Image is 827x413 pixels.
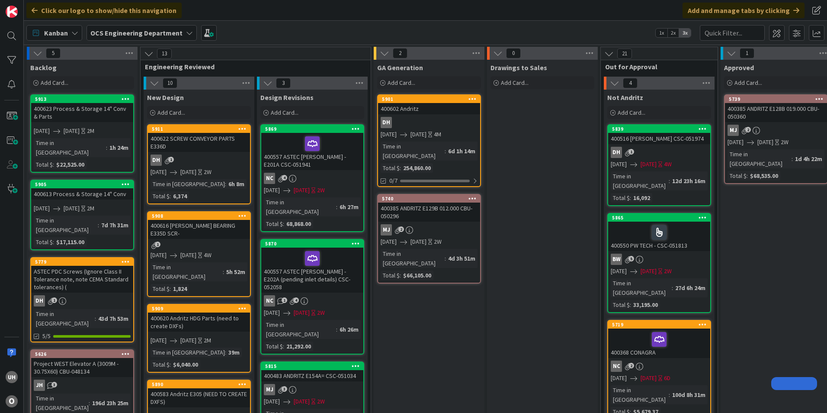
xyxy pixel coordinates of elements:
div: 43d 7h 53m [96,314,131,323]
div: Time in [GEOGRAPHIC_DATA] [151,348,225,357]
span: : [747,171,748,181]
span: Add Card... [271,109,298,116]
div: 5908 [148,212,250,220]
div: 5911 [152,126,250,132]
span: [DATE] [151,251,167,260]
div: 5839 [612,126,710,132]
div: 5890 [148,381,250,388]
span: : [792,154,793,164]
div: 400557 ASTEC [PERSON_NAME] - E202A (pending inlet details) CSC-052058 [261,248,363,293]
div: DH [148,155,250,166]
div: 2W [664,267,672,276]
div: 5913 [31,95,133,103]
div: MJ [261,384,363,395]
div: 5905 [31,181,133,188]
div: 5740 [382,196,480,202]
div: 27d 6h 24m [673,283,708,293]
span: [DATE] [180,168,196,177]
span: : [669,390,670,400]
span: 21 [617,48,632,59]
span: Add Card... [41,79,68,87]
div: 6h 8m [226,179,247,189]
div: 5905 [35,181,133,187]
span: Add Card... [157,109,185,116]
div: 5815 [265,363,363,369]
span: [DATE] [294,308,310,317]
div: 5865400550 PW TECH - CSC-051813 [608,214,710,251]
div: Time in [GEOGRAPHIC_DATA] [264,197,336,216]
div: 400368 CONAGRA [608,329,710,358]
div: 2M [87,204,94,213]
span: Add Card... [388,79,415,87]
span: : [400,163,401,173]
span: [DATE] [64,204,80,213]
div: Time in [GEOGRAPHIC_DATA] [34,138,106,157]
span: 1 [628,149,634,155]
span: [DATE] [264,308,280,317]
div: 21,292.00 [284,342,313,351]
span: Approved [724,63,754,72]
span: [DATE] [180,336,196,345]
div: ASTEC PDC Screws (Ignore Class II Tolerance note, note CEMA Standard tolerances) ( [31,266,133,293]
div: 5870 [265,241,363,247]
div: 5869 [265,126,363,132]
div: O [6,395,18,407]
span: [DATE] [34,204,50,213]
span: Engineering Reviewed [145,62,360,71]
div: DH [608,147,710,158]
div: 1d 4h 22m [793,154,824,164]
div: 400623 Process & Storage 14" Conv & Parts [31,103,133,122]
div: Total $ [381,271,400,280]
span: : [669,176,670,186]
div: 33,195.00 [631,300,660,310]
div: NC [261,295,363,307]
div: Time in [GEOGRAPHIC_DATA] [34,216,98,235]
span: 1 [51,297,57,303]
div: $6,040.00 [171,360,200,369]
div: 5779ASTEC PDC Screws (Ignore Class II Tolerance note, note CEMA Standard tolerances) ( [31,258,133,293]
div: 2W [204,168,212,177]
div: 5865 [612,215,710,221]
div: 6h 27m [337,202,361,212]
a: 5913400623 Process & Storage 14" Conv & Parts[DATE][DATE]2MTime in [GEOGRAPHIC_DATA]:1h 24mTotal ... [30,94,134,173]
a: 5865400550 PW TECH - CSC-051813BW[DATE][DATE]2WTime in [GEOGRAPHIC_DATA]:27d 6h 24mTotal $:33,195.00 [607,213,711,313]
div: MJ [725,125,827,136]
div: 4W [204,251,212,260]
span: : [225,179,226,189]
div: 2W [317,397,325,406]
div: 400620 Andritz HDG Parts (need to create DXFs) [148,313,250,332]
div: Total $ [34,160,53,169]
div: Time in [GEOGRAPHIC_DATA] [728,149,792,168]
div: Time in [GEOGRAPHIC_DATA] [611,171,669,190]
div: 400550 PW TECH - CSC-051813 [608,222,710,251]
div: 400385 ANDRITZ E129B 012.000 CBU- 050296 [378,203,480,222]
span: : [672,283,673,293]
span: 1 [282,297,287,303]
span: [DATE] [381,130,397,139]
div: 5626Project WEST Elevator A (3009M - 30.75X60) CBU-048134 [31,350,133,377]
span: 3 [282,386,287,392]
div: 5839400516 [PERSON_NAME] CSC-051974 [608,125,710,144]
a: 5908400616 [PERSON_NAME] BEARING E335D SCR-[DATE][DATE]4WTime in [GEOGRAPHIC_DATA]:5h 52mTotal $:... [147,211,251,297]
span: [DATE] [641,267,657,276]
span: [DATE] [611,374,627,383]
a: 5905400613 Process & Storage 14" Conv[DATE][DATE]2MTime in [GEOGRAPHIC_DATA]:7d 7h 31mTotal $:$17... [30,180,134,250]
span: Add Card... [501,79,529,87]
div: Time in [GEOGRAPHIC_DATA] [151,262,223,281]
div: 2W [781,138,789,147]
div: 5905400613 Process & Storage 14" Conv [31,181,133,200]
div: uh [6,371,18,383]
div: Click our logo to show/hide this navigation [26,3,182,18]
span: 1 [168,157,174,162]
div: 1h 24m [107,143,131,152]
div: 196d 23h 25m [90,398,131,408]
div: 5779 [35,259,133,265]
div: 5901 [382,96,480,102]
div: 5719 [608,321,710,329]
div: 400622 SCREW CONVEYOR PARTS E336D [148,133,250,152]
span: [DATE] [180,251,196,260]
span: : [630,300,631,310]
div: 5909400620 Andritz HDG Parts (need to create DXFs) [148,305,250,332]
div: Add and manage tabs by clicking [683,3,805,18]
div: 2W [317,186,325,195]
